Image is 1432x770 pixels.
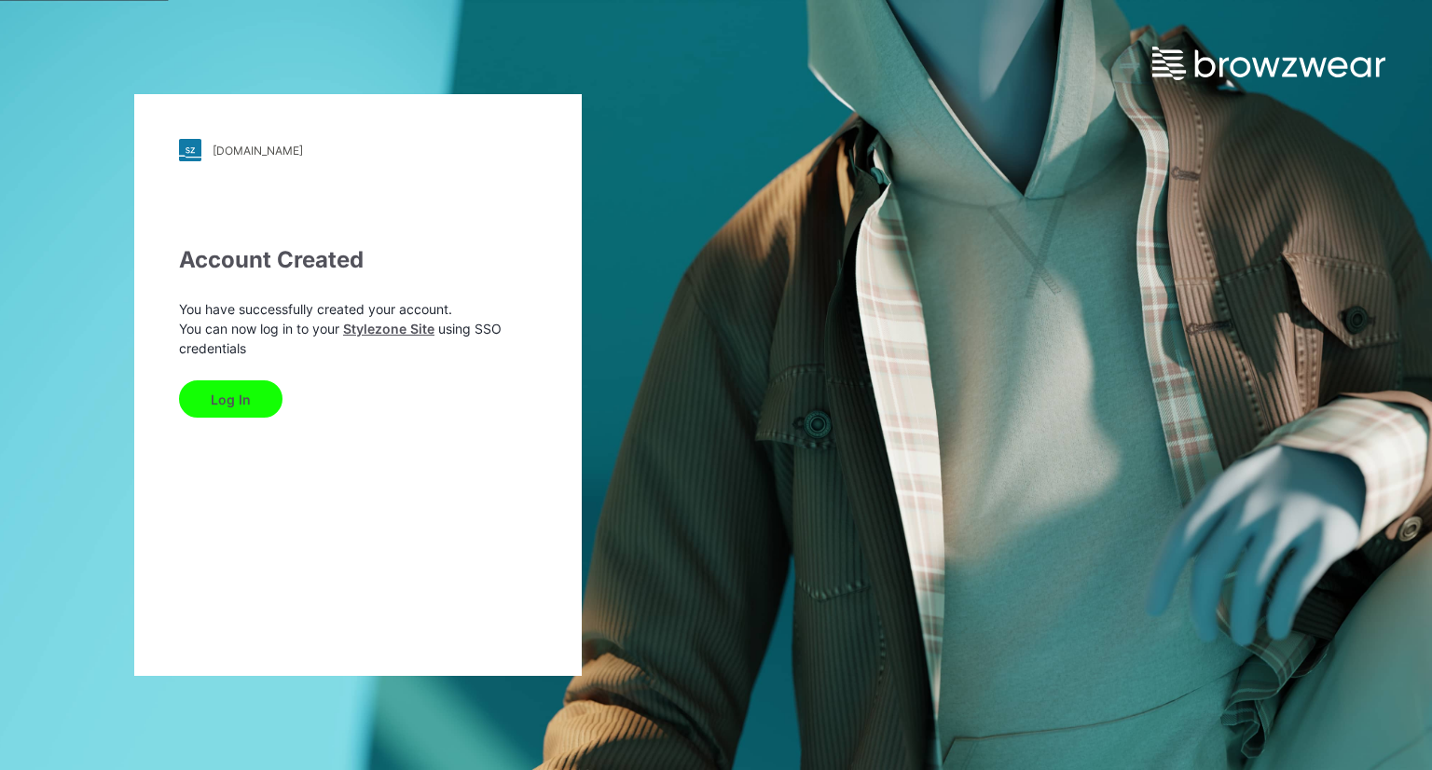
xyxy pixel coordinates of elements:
img: browzwear-logo.e42bd6dac1945053ebaf764b6aa21510.svg [1152,47,1385,80]
p: You have successfully created your account. [179,299,537,319]
button: Log In [179,380,282,418]
a: [DOMAIN_NAME] [179,139,537,161]
div: [DOMAIN_NAME] [213,144,303,158]
div: Account Created [179,243,537,277]
a: Stylezone Site [343,321,434,337]
p: You can now log in to your using SSO credentials [179,319,537,358]
img: stylezone-logo.562084cfcfab977791bfbf7441f1a819.svg [179,139,201,161]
